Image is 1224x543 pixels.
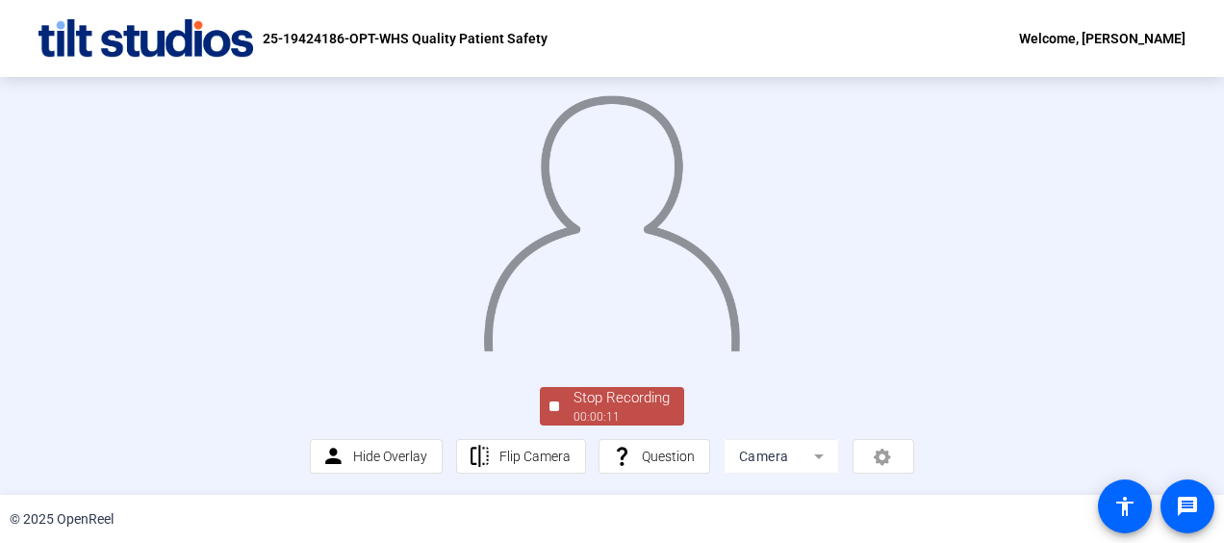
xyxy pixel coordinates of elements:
[310,439,443,474] button: Hide Overlay
[574,408,670,426] div: 00:00:11
[1113,495,1136,518] mat-icon: accessibility
[574,387,670,409] div: Stop Recording
[599,439,710,474] button: Question
[468,445,492,469] mat-icon: flip
[540,387,684,427] button: Stop Recording00:00:11
[10,509,114,530] div: © 2025 OpenReel
[321,445,345,469] mat-icon: person
[353,449,427,464] span: Hide Overlay
[1176,495,1199,518] mat-icon: message
[38,19,253,58] img: OpenReel logo
[610,445,634,469] mat-icon: question_mark
[642,449,695,464] span: Question
[499,449,571,464] span: Flip Camera
[456,439,586,474] button: Flip Camera
[481,80,742,351] img: overlay
[263,27,548,50] p: 25-19424186-OPT-WHS Quality Patient Safety
[1019,27,1186,50] div: Welcome, [PERSON_NAME]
